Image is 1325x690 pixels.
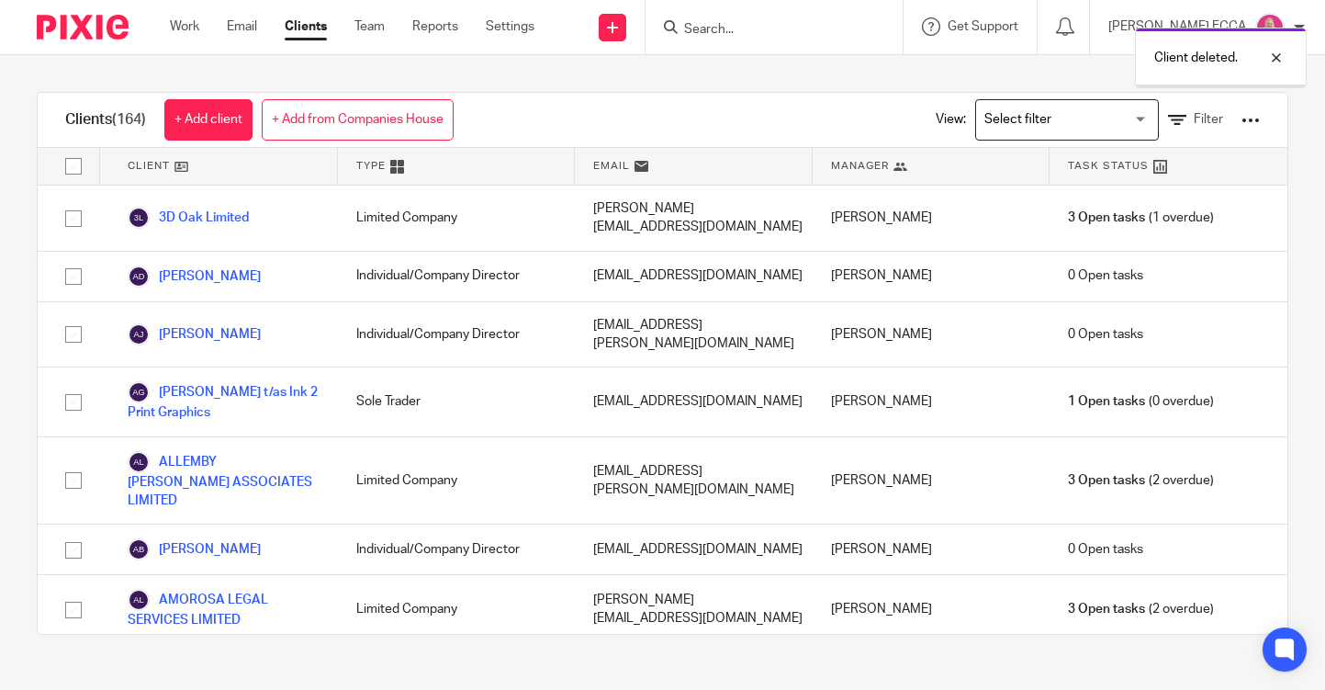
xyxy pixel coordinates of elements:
span: (2 overdue) [1068,600,1213,618]
div: [PERSON_NAME] [813,186,1050,251]
input: Search for option [978,104,1148,136]
span: Manager [831,158,889,174]
img: svg%3E [128,589,150,611]
a: [PERSON_NAME] [128,266,261,288]
div: [EMAIL_ADDRESS][DOMAIN_NAME] [575,525,813,574]
div: [EMAIL_ADDRESS][PERSON_NAME][DOMAIN_NAME] [575,302,813,368]
span: Type [356,158,386,174]
span: (164) [112,112,146,127]
div: [EMAIL_ADDRESS][DOMAIN_NAME] [575,368,813,435]
span: 0 Open tasks [1068,266,1143,285]
span: 0 Open tasks [1068,325,1143,344]
img: svg%3E [128,207,150,229]
a: AMOROSA LEGAL SERVICES LIMITED [128,589,320,629]
span: 0 Open tasks [1068,540,1143,559]
img: svg%3E [128,538,150,560]
a: ALLEMBY [PERSON_NAME] ASSOCIATES LIMITED [128,451,320,511]
h1: Clients [65,110,146,130]
div: [PERSON_NAME] [813,575,1050,643]
div: [PERSON_NAME][EMAIL_ADDRESS][DOMAIN_NAME] [575,575,813,643]
div: Limited Company [338,186,576,251]
span: 3 Open tasks [1068,209,1145,227]
a: Clients [285,17,327,36]
div: View: [908,93,1260,147]
div: Limited Company [338,437,576,525]
div: Limited Company [338,575,576,643]
span: Email [593,158,630,174]
div: [EMAIL_ADDRESS][DOMAIN_NAME] [575,252,813,301]
div: [EMAIL_ADDRESS][PERSON_NAME][DOMAIN_NAME] [575,437,813,525]
img: svg%3E [128,381,150,403]
p: Client deleted. [1154,49,1238,67]
span: 3 Open tasks [1068,600,1145,618]
span: Task Status [1068,158,1149,174]
a: Email [227,17,257,36]
div: Individual/Company Director [338,302,576,368]
img: svg%3E [128,323,150,345]
a: [PERSON_NAME] [128,538,261,560]
div: Sole Trader [338,368,576,435]
div: Individual/Company Director [338,252,576,301]
span: (2 overdue) [1068,471,1213,490]
img: svg%3E [128,266,150,288]
span: 3 Open tasks [1068,471,1145,490]
span: Client [128,158,170,174]
a: 3D Oak Limited [128,207,249,229]
div: [PERSON_NAME] [813,437,1050,525]
div: [PERSON_NAME] [813,525,1050,574]
span: (0 overdue) [1068,392,1213,411]
a: + Add client [164,99,253,141]
a: Settings [486,17,534,36]
div: [PERSON_NAME] [813,252,1050,301]
input: Select all [56,149,91,184]
img: Pixie [37,15,129,40]
a: [PERSON_NAME] [128,323,261,345]
div: Individual/Company Director [338,525,576,574]
div: [PERSON_NAME] [813,302,1050,368]
a: Reports [412,17,458,36]
img: svg%3E [128,451,150,473]
img: Cheryl%20Sharp%20FCCA.png [1255,13,1285,42]
div: [PERSON_NAME][EMAIL_ADDRESS][DOMAIN_NAME] [575,186,813,251]
span: (1 overdue) [1068,209,1213,227]
span: 1 Open tasks [1068,392,1145,411]
a: + Add from Companies House [262,99,454,141]
a: [PERSON_NAME] t/as Ink 2 Print Graphics [128,381,320,422]
a: Work [170,17,199,36]
a: Team [354,17,385,36]
span: Filter [1194,113,1223,126]
div: Search for option [975,99,1159,141]
div: [PERSON_NAME] [813,368,1050,435]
